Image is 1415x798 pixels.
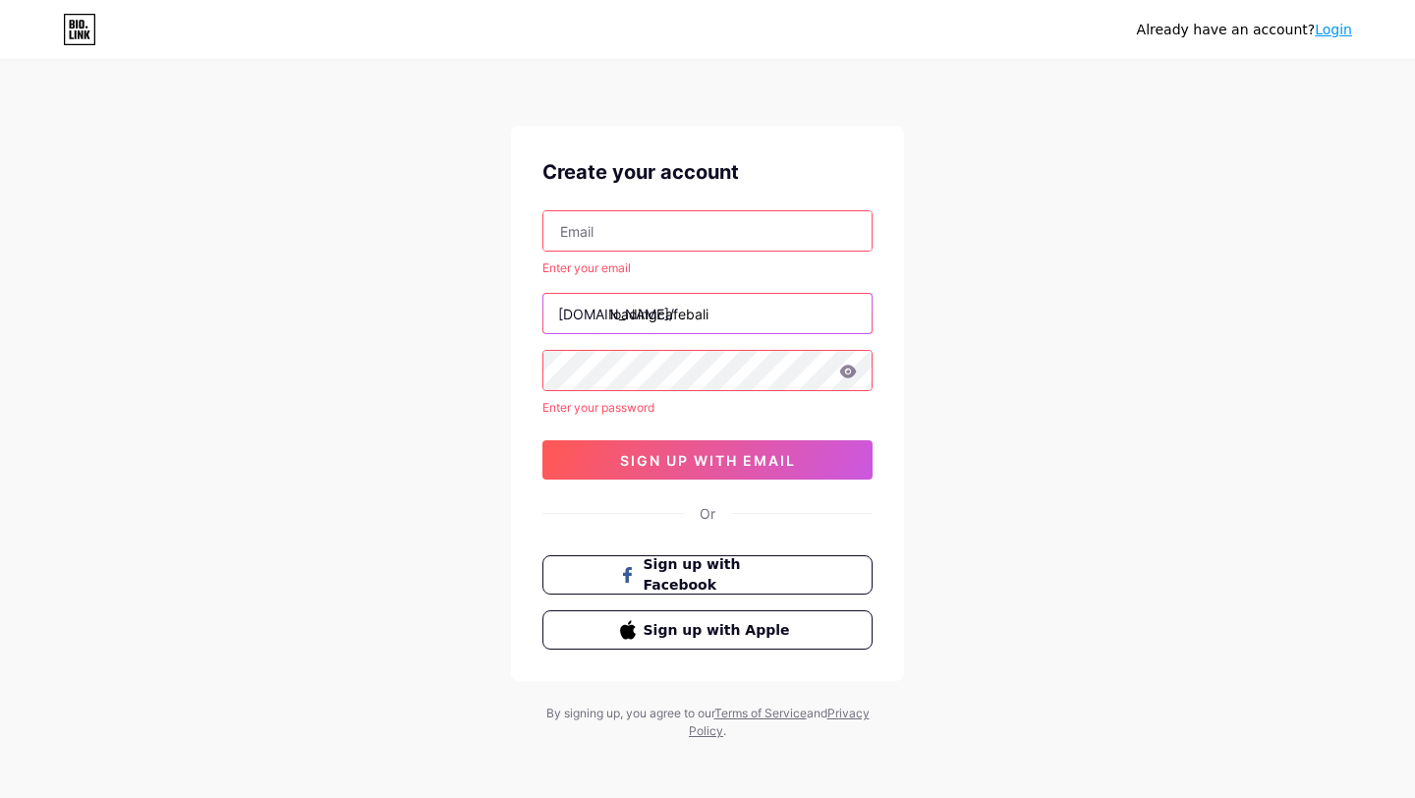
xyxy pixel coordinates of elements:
div: Or [700,503,715,524]
input: Email [543,211,872,251]
div: [DOMAIN_NAME]/ [558,304,674,324]
button: Sign up with Facebook [542,555,873,595]
button: sign up with email [542,440,873,480]
a: Login [1315,22,1352,37]
input: username [543,294,872,333]
div: Create your account [542,157,873,187]
span: Sign up with Apple [644,620,796,641]
a: Terms of Service [714,706,807,720]
button: Sign up with Apple [542,610,873,650]
div: Enter your password [542,399,873,417]
span: sign up with email [620,452,796,469]
div: Already have an account? [1137,20,1352,40]
div: By signing up, you agree to our and . [540,705,875,740]
div: Enter your email [542,259,873,277]
span: Sign up with Facebook [644,554,796,596]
